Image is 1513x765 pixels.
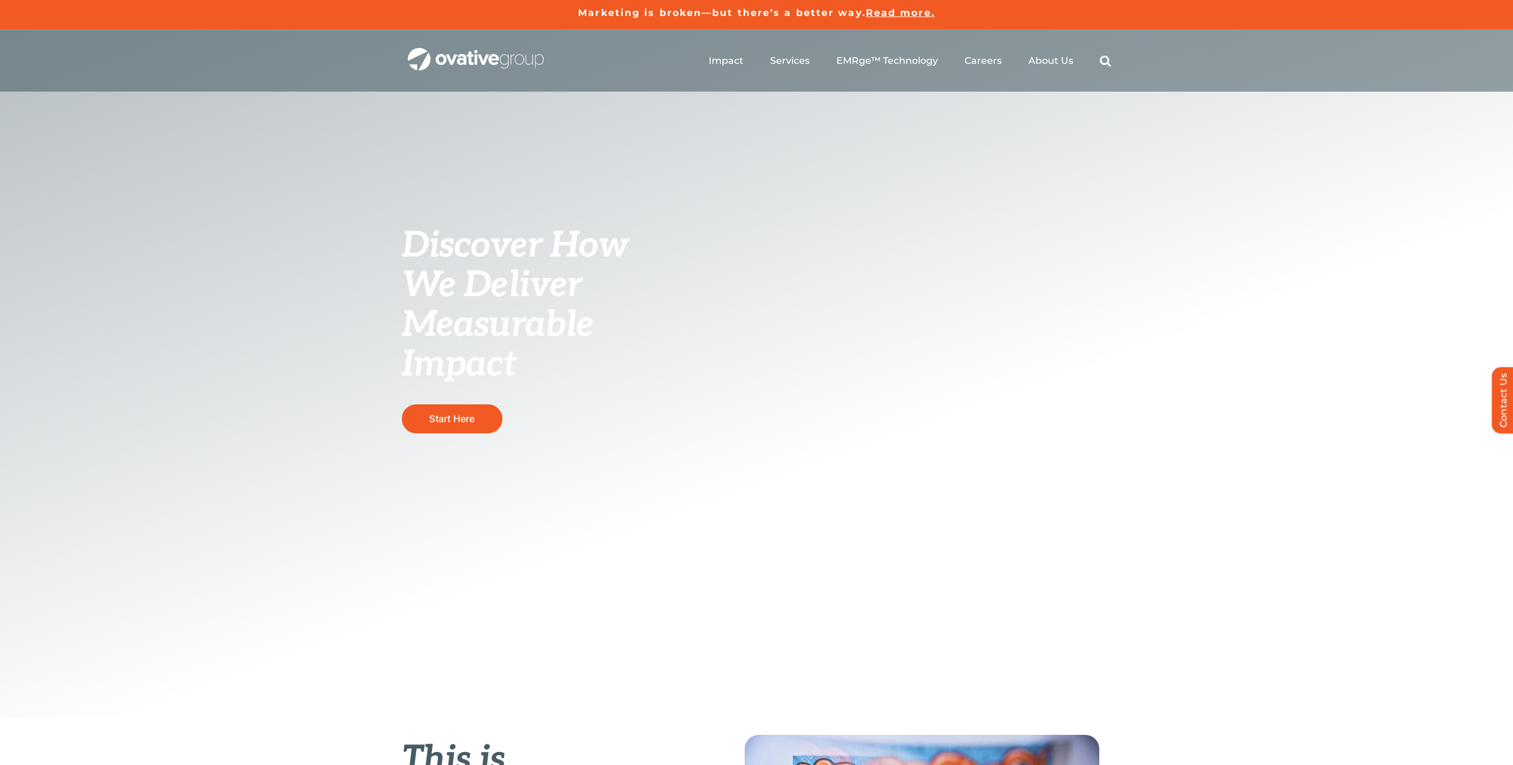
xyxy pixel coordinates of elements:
span: Discover How [402,225,629,267]
a: Search [1100,55,1111,67]
a: Impact [709,55,743,67]
a: Marketing is broken—but there’s a better way. [578,7,866,18]
a: Read more. [866,7,935,18]
nav: Menu [709,42,1111,80]
span: We Deliver Measurable Impact [402,264,593,386]
a: OG_Full_horizontal_WHT [408,47,544,58]
a: Start Here [402,404,502,433]
a: Careers [965,55,1002,67]
span: Start Here [429,413,475,424]
a: Services [770,55,810,67]
a: EMRge™ Technology [836,55,938,67]
a: About Us [1028,55,1073,67]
